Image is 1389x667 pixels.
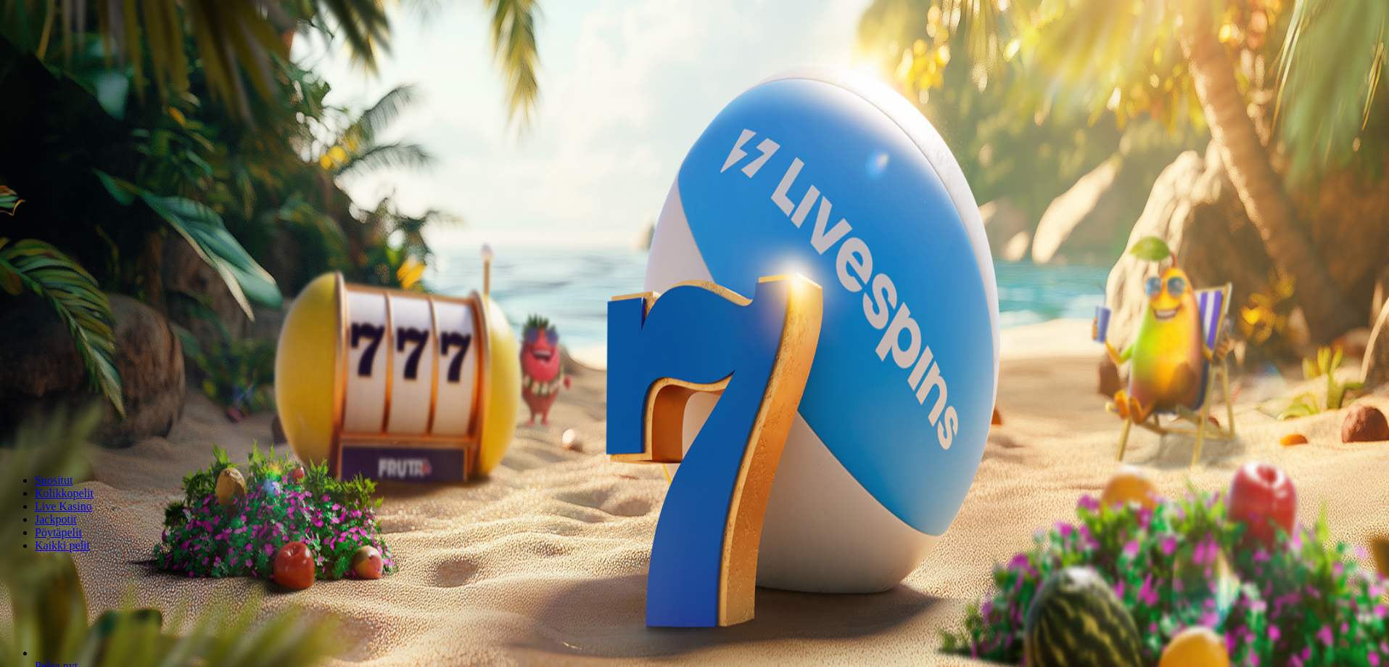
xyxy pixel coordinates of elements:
[35,526,82,539] a: Pöytäpelit
[6,449,1383,579] header: Lobby
[35,487,94,499] a: Kolikkopelit
[35,474,73,486] a: Suositut
[35,539,90,552] a: Kaikki pelit
[6,449,1383,552] nav: Lobby
[35,500,92,512] a: Live Kasino
[35,513,77,525] a: Jackpotit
